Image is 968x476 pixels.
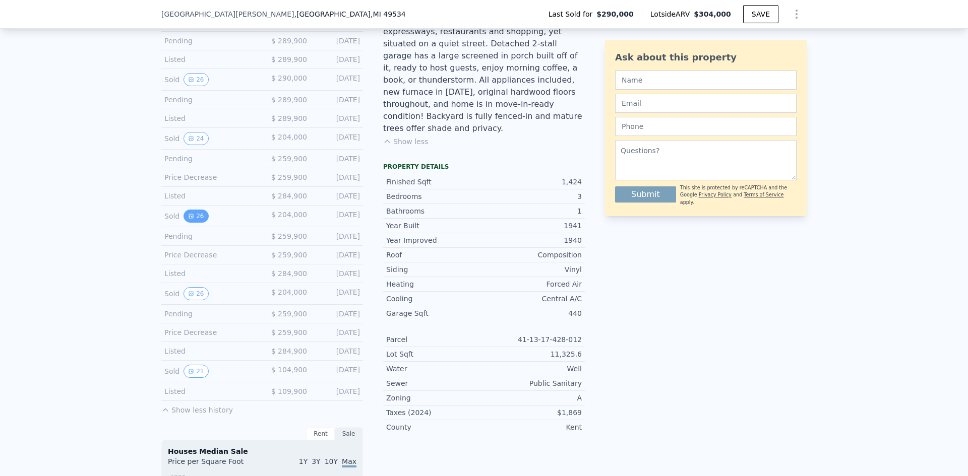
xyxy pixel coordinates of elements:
span: $ 259,900 [271,173,307,181]
div: Sold [164,365,254,378]
div: [DATE] [315,172,360,182]
div: Pending [164,36,254,46]
span: $ 290,000 [271,74,307,82]
div: Year Improved [386,235,484,245]
div: [DATE] [315,191,360,201]
div: Houses Median Sale [168,446,356,456]
div: A [484,393,582,403]
span: , MI 49534 [371,10,406,18]
div: Vinyl [484,264,582,275]
div: [DATE] [315,73,360,86]
div: [DATE] [315,154,360,164]
div: [DATE] [315,309,360,319]
span: $ 284,900 [271,347,307,355]
div: Year Built [386,221,484,231]
div: [DATE] [315,365,360,378]
span: Max [342,457,356,467]
div: Kent [484,422,582,432]
div: Water [386,364,484,374]
div: [DATE] [315,327,360,337]
div: [DATE] [315,210,360,223]
div: This site is protected by reCAPTCHA and the Google and apply. [680,184,797,206]
div: $1,869 [484,407,582,418]
div: Listed [164,346,254,356]
span: $ 284,900 [271,192,307,200]
div: 1941 [484,221,582,231]
div: Listed [164,54,254,64]
span: 1Y [299,457,308,465]
div: [DATE] [315,132,360,145]
div: Rent [307,427,335,440]
span: $ 204,000 [271,288,307,296]
span: $ 289,900 [271,96,307,104]
div: County [386,422,484,432]
div: Property details [383,163,585,171]
button: View historical data [184,73,208,86]
button: View historical data [184,210,208,223]
span: $ 109,900 [271,387,307,395]
input: Email [615,94,797,113]
div: [DATE] [315,386,360,396]
span: $ 289,900 [271,37,307,45]
input: Name [615,71,797,90]
div: Central A/C [484,294,582,304]
div: Finished Sqft [386,177,484,187]
span: $ 204,000 [271,133,307,141]
span: $ 289,900 [271,55,307,63]
div: [DATE] [315,113,360,123]
div: Bedrooms [386,191,484,201]
span: $304,000 [694,10,731,18]
span: $ 259,900 [271,251,307,259]
span: , [GEOGRAPHIC_DATA] [294,9,405,19]
div: Sold [164,210,254,223]
div: Cooling [386,294,484,304]
div: Ask about this property [615,50,797,64]
span: Lotside ARV [650,9,694,19]
div: Heating [386,279,484,289]
div: Roof [386,250,484,260]
span: $ 259,900 [271,328,307,336]
div: 1 [484,206,582,216]
div: 1,424 [484,177,582,187]
div: [DATE] [315,346,360,356]
div: Listed [164,268,254,279]
button: Submit [615,186,676,202]
div: [DATE] [315,231,360,241]
div: Pending [164,154,254,164]
div: [DATE] [315,95,360,105]
button: Show less history [161,401,233,415]
div: Sewer [386,378,484,388]
button: Show Options [786,4,807,24]
span: 3Y [312,457,320,465]
div: Pending [164,309,254,319]
div: Composition [484,250,582,260]
button: View historical data [184,132,208,145]
button: Show less [383,137,428,147]
div: Bathrooms [386,206,484,216]
div: Parcel [386,334,484,345]
div: Price Decrease [164,250,254,260]
span: $ 259,900 [271,310,307,318]
div: Zoning [386,393,484,403]
div: Sold [164,132,254,145]
span: $ 289,900 [271,114,307,122]
span: $ 104,900 [271,366,307,374]
span: $ 284,900 [271,269,307,278]
span: $ 259,900 [271,155,307,163]
div: 11,325.6 [484,349,582,359]
button: SAVE [743,5,778,23]
div: 3 [484,191,582,201]
div: Garage Sqft [386,308,484,318]
div: 440 [484,308,582,318]
div: Sold [164,73,254,86]
span: 10Y [325,457,338,465]
button: View historical data [184,365,208,378]
div: Taxes (2024) [386,407,484,418]
div: [DATE] [315,36,360,46]
div: Price Decrease [164,327,254,337]
div: Lot Sqft [386,349,484,359]
div: [DATE] [315,287,360,300]
div: 41-13-17-428-012 [484,334,582,345]
span: $ 259,900 [271,232,307,240]
div: Forced Air [484,279,582,289]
